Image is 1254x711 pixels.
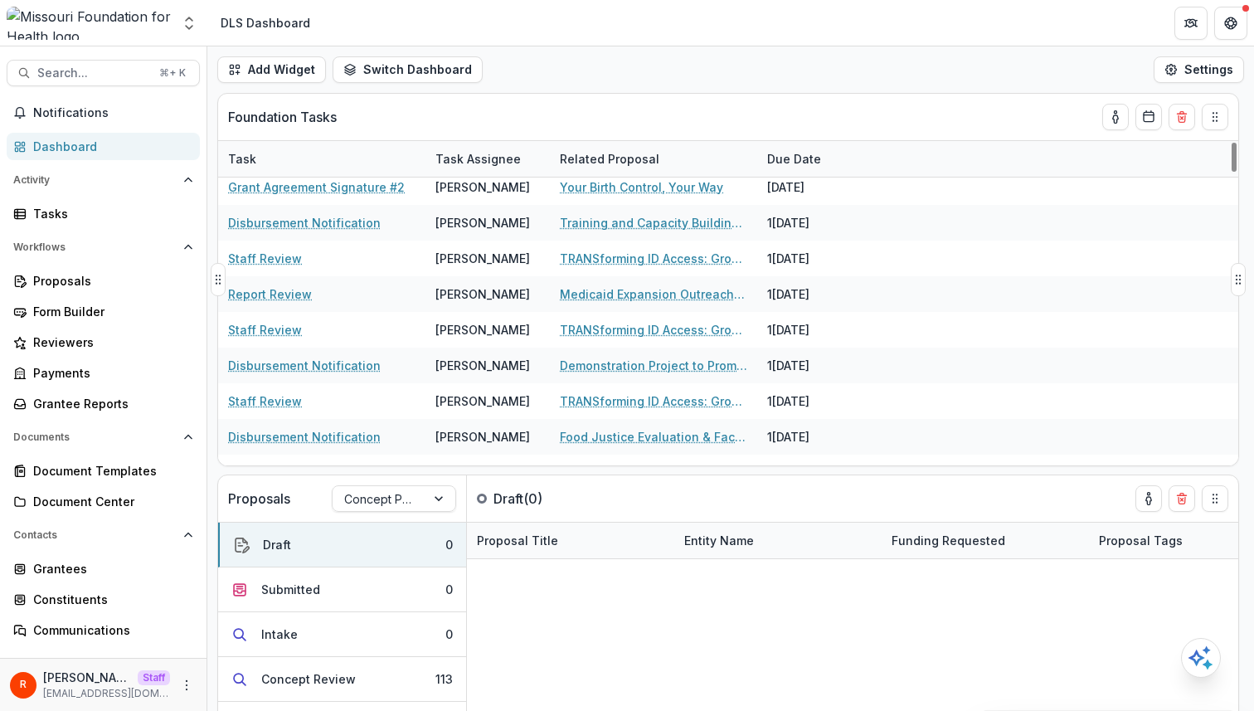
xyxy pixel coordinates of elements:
[7,457,200,485] a: Document Templates
[228,250,302,267] a: Staff Review
[13,431,177,443] span: Documents
[228,428,381,446] a: Disbursement Notification
[550,150,669,168] div: Related Proposal
[43,669,131,686] p: [PERSON_NAME]
[550,141,757,177] div: Related Proposal
[156,64,189,82] div: ⌘ + K
[218,523,466,567] button: Draft0
[33,138,187,155] div: Dashboard
[445,536,453,553] div: 0
[467,523,674,558] div: Proposal Title
[33,334,187,351] div: Reviewers
[757,205,882,241] div: 1[DATE]
[757,141,882,177] div: Due Date
[7,329,200,356] a: Reviewers
[757,150,831,168] div: Due Date
[1169,485,1195,512] button: Delete card
[435,392,530,410] div: [PERSON_NAME]
[560,214,747,231] a: Training and Capacity Building Support | Learning partner
[7,488,200,515] a: Document Center
[425,141,550,177] div: Task Assignee
[7,234,200,261] button: Open Workflows
[560,464,747,481] a: FLOURISH [GEOGRAPHIC_DATA][PERSON_NAME]
[560,428,747,446] a: Food Justice Evaluation & Facilitation
[1214,7,1247,40] button: Get Help
[228,285,312,303] a: Report Review
[228,214,381,231] a: Disbursement Notification
[33,621,187,639] div: Communications
[1169,104,1195,130] button: Delete card
[1202,485,1228,512] button: Drag
[7,7,171,40] img: Missouri Foundation for Health logo
[757,169,882,205] div: [DATE]
[214,11,317,35] nav: breadcrumb
[7,60,200,86] button: Search...
[218,141,425,177] div: Task
[435,214,530,231] div: [PERSON_NAME]
[33,591,187,608] div: Constituents
[674,523,882,558] div: Entity Name
[435,357,530,374] div: [PERSON_NAME]
[7,650,200,677] button: Open Data & Reporting
[33,303,187,320] div: Form Builder
[560,321,747,338] a: TRANSforming ID Access: Growing Capacity to Defend & Expand Gender Marker Changes
[211,263,226,296] button: Drag
[33,560,187,577] div: Grantees
[7,167,200,193] button: Open Activity
[757,348,882,383] div: 1[DATE]
[228,489,290,509] p: Proposals
[7,267,200,295] a: Proposals
[7,522,200,548] button: Open Contacts
[221,14,310,32] div: DLS Dashboard
[560,250,747,267] a: TRANSforming ID Access: Growing Capacity to Defend & Expand Gender Marker Changes
[757,276,882,312] div: 1[DATE]
[493,489,618,509] p: Draft ( 0 )
[757,241,882,276] div: 1[DATE]
[425,150,531,168] div: Task Assignee
[37,66,149,80] span: Search...
[435,178,530,196] div: [PERSON_NAME]
[445,626,453,643] div: 0
[218,657,466,702] button: Concept Review113
[7,616,200,644] a: Communications
[228,107,337,127] p: Foundation Tasks
[882,523,1089,558] div: Funding Requested
[7,555,200,582] a: Grantees
[13,529,177,541] span: Contacts
[261,626,298,643] div: Intake
[445,581,453,598] div: 0
[13,174,177,186] span: Activity
[33,205,187,222] div: Tasks
[674,532,764,549] div: Entity Name
[217,56,326,83] button: Add Widget
[435,285,530,303] div: [PERSON_NAME]
[218,612,466,657] button: Intake0
[138,670,170,685] p: Staff
[435,464,530,481] div: [PERSON_NAME]
[560,392,747,410] a: TRANSforming ID Access: Growing Capacity to Defend & Expand Gender Marker Changes
[1135,485,1162,512] button: toggle-assigned-to-me
[263,536,291,553] div: Draft
[33,272,187,290] div: Proposals
[7,133,200,160] a: Dashboard
[228,178,405,196] a: Grant Agreement Signature #2
[13,241,177,253] span: Workflows
[228,464,402,481] a: Grant Agreement Signature #1
[757,455,882,490] div: [DATE]
[1089,532,1193,549] div: Proposal Tags
[20,679,27,690] div: Raj
[7,298,200,325] a: Form Builder
[7,424,200,450] button: Open Documents
[757,419,882,455] div: 1[DATE]
[882,532,1015,549] div: Funding Requested
[757,383,882,419] div: 1[DATE]
[228,357,381,374] a: Disbursement Notification
[218,150,266,168] div: Task
[33,106,193,120] span: Notifications
[1174,7,1208,40] button: Partners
